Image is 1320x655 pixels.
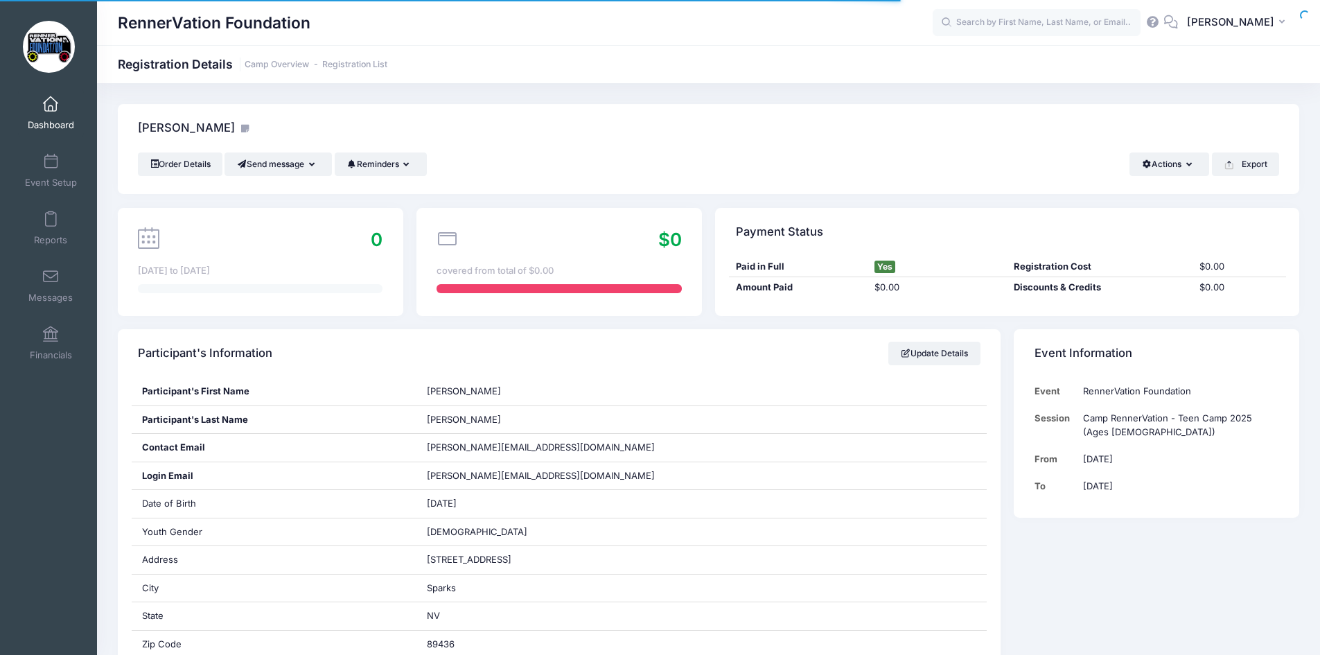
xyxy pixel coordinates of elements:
[30,349,72,361] span: Financials
[371,229,382,250] span: 0
[132,490,417,518] div: Date of Birth
[132,602,417,630] div: State
[132,546,417,574] div: Address
[1193,281,1286,295] div: $0.00
[1076,378,1278,405] td: RennerVation Foundation
[427,638,455,649] span: 89436
[18,261,84,310] a: Messages
[1187,15,1274,30] span: [PERSON_NAME]
[34,234,67,246] span: Reports
[118,7,310,39] h1: RennerVation Foundation
[1076,446,1278,473] td: [DATE]
[1193,260,1286,274] div: $0.00
[25,177,77,189] span: Event Setup
[132,462,417,490] div: Login Email
[132,518,417,546] div: Youth Gender
[18,89,84,137] a: Dashboard
[132,575,417,602] div: City
[868,281,1007,295] div: $0.00
[427,554,511,565] span: [STREET_ADDRESS]
[427,414,501,425] span: [PERSON_NAME]
[427,526,527,537] span: [DEMOGRAPHIC_DATA]
[335,152,427,176] button: Reminders
[245,60,309,70] a: Camp Overview
[225,152,332,176] button: Send message
[729,281,868,295] div: Amount Paid
[729,260,868,274] div: Paid in Full
[736,212,823,252] h4: Payment Status
[437,264,681,278] div: covered from total of $0.00
[1076,473,1278,500] td: [DATE]
[18,146,84,195] a: Event Setup
[874,261,895,273] span: Yes
[138,334,272,374] h4: Participant's Information
[658,229,682,250] span: $0
[1007,281,1193,295] div: Discounts & Credits
[933,9,1141,37] input: Search by First Name, Last Name, or Email...
[138,152,222,176] a: Order Details
[132,406,417,434] div: Participant's Last Name
[23,21,75,73] img: RennerVation Foundation
[888,342,980,365] a: Update Details
[1007,260,1193,274] div: Registration Cost
[1035,473,1077,500] td: To
[138,109,251,148] h4: [PERSON_NAME]
[427,582,456,593] span: Sparks
[427,498,457,509] span: [DATE]
[118,57,387,71] h1: Registration Details
[1035,378,1077,405] td: Event
[322,60,387,70] a: Registration List
[138,264,382,278] div: [DATE] to [DATE]
[18,204,84,252] a: Reports
[1035,405,1077,446] td: Session
[132,434,417,462] div: Contact Email
[1178,7,1299,39] button: [PERSON_NAME]
[28,292,73,304] span: Messages
[1035,446,1077,473] td: From
[28,119,74,131] span: Dashboard
[427,610,440,621] span: NV
[427,442,655,453] span: [PERSON_NAME][EMAIL_ADDRESS][DOMAIN_NAME]
[427,385,501,396] span: [PERSON_NAME]
[1129,152,1209,176] button: Actions
[132,378,417,405] div: Participant's First Name
[18,319,84,367] a: Financials
[1076,405,1278,446] td: Camp RennerVation - Teen Camp 2025 (Ages [DEMOGRAPHIC_DATA])
[1212,152,1279,176] button: Export
[427,469,655,483] span: [PERSON_NAME][EMAIL_ADDRESS][DOMAIN_NAME]
[1035,334,1132,374] h4: Event Information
